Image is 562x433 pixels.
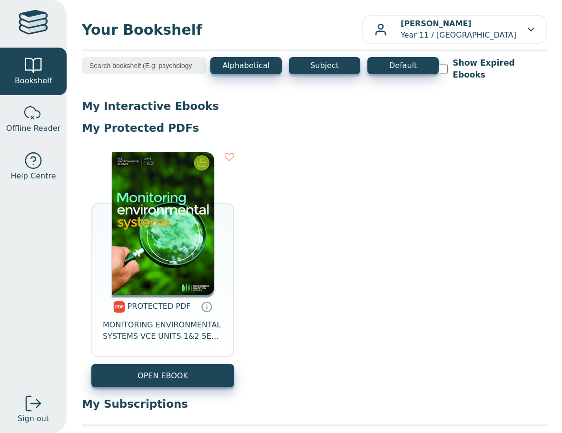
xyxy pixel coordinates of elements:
span: MONITORING ENVIRONMENTAL SYSTEMS VCE UNITS 1&2 5E EBOOK [103,319,223,342]
span: PROTECTED PDF [128,302,191,311]
button: Subject [289,57,360,74]
p: My Subscriptions [82,397,547,411]
span: Sign out [18,413,49,424]
label: Show Expired Ebooks [453,57,547,81]
input: Search bookshelf (E.g: psychology) [82,57,207,74]
span: Offline Reader [6,123,60,134]
a: OPEN EBOOK [91,364,234,387]
button: Alphabetical [210,57,282,74]
p: My Interactive Ebooks [82,99,547,113]
b: [PERSON_NAME] [401,19,472,28]
img: d4e6bbc8-b5c0-49d3-bf5f-4fa61f66c53c.png [112,152,214,295]
span: Help Centre [10,170,56,182]
button: Default [367,57,439,74]
img: pdf.svg [113,301,125,313]
a: Protected PDFs cannot be printed, copied or shared. They can be accessed online through Education... [201,301,212,312]
span: Bookshelf [15,75,52,87]
p: My Protected PDFs [82,121,547,135]
span: Your Bookshelf [82,19,362,40]
button: [PERSON_NAME]Year 11 / [GEOGRAPHIC_DATA] [362,15,547,44]
p: Year 11 / [GEOGRAPHIC_DATA] [401,18,516,41]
